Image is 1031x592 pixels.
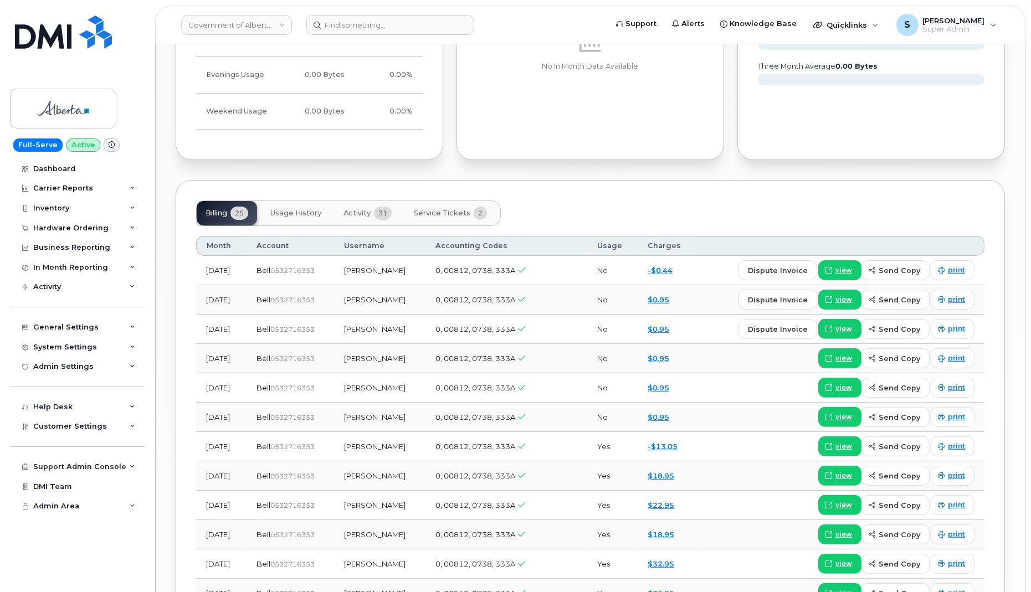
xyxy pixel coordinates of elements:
[587,373,638,403] td: No
[587,491,638,520] td: Yes
[587,344,638,373] td: No
[648,413,669,421] a: $0.95
[827,20,867,29] span: Quicklinks
[435,559,515,568] span: 0, 00812, 0738, 333A
[818,407,861,427] a: view
[270,442,315,451] span: 0532716353
[334,256,425,285] td: [PERSON_NAME]
[757,62,878,70] text: three month average
[587,432,638,461] td: Yes
[835,295,852,305] span: view
[648,442,678,451] a: -$13.05
[474,207,487,220] span: 2
[861,319,930,339] button: send copy
[257,383,270,392] span: Bell
[835,529,852,539] span: view
[835,265,852,275] span: view
[948,353,965,363] span: print
[806,14,886,36] div: Quicklinks
[343,209,371,218] span: Activity
[257,530,270,539] span: Bell
[923,25,985,34] span: Super Admin
[196,344,247,373] td: [DATE]
[931,407,974,427] a: print
[879,265,920,276] span: send copy
[861,554,930,574] button: send copy
[931,290,974,310] a: print
[257,501,270,509] span: Bell
[861,348,930,368] button: send copy
[730,18,797,29] span: Knowledge Base
[948,412,965,422] span: print
[334,520,425,549] td: [PERSON_NAME]
[196,403,247,432] td: [DATE]
[270,501,315,509] span: 0532716353
[648,530,674,539] a: $18.95
[818,524,861,544] a: view
[879,324,920,334] span: send copy
[196,256,247,285] td: [DATE]
[587,403,638,432] td: No
[648,325,669,333] a: $0.95
[196,461,247,491] td: [DATE]
[334,373,425,403] td: [PERSON_NAME]
[648,501,674,509] a: $22.95
[835,353,852,363] span: view
[435,530,515,539] span: 0, 00812, 0738, 333A
[835,441,852,451] span: view
[334,236,425,256] th: Username
[931,554,974,574] a: print
[425,236,588,256] th: Accounting Codes
[587,256,638,285] td: No
[818,319,861,339] a: view
[435,325,515,333] span: 0, 00812, 0738, 333A
[948,383,965,393] span: print
[664,13,712,35] a: Alerts
[931,319,974,339] a: print
[835,471,852,481] span: view
[861,407,930,427] button: send copy
[355,94,423,130] td: 0.00%
[648,354,669,363] a: $0.95
[257,471,270,480] span: Bell
[196,285,247,315] td: [DATE]
[648,471,674,480] a: $18.95
[196,315,247,344] td: [DATE]
[196,373,247,403] td: [DATE]
[196,94,279,130] td: Weekend Usage
[648,295,669,304] a: $0.95
[334,549,425,579] td: [PERSON_NAME]
[196,57,423,93] tr: Weekdays from 6:00pm to 8:00am
[879,353,920,364] span: send copy
[270,413,315,421] span: 0532716353
[270,472,315,480] span: 0532716353
[879,529,920,540] span: send copy
[681,18,705,29] span: Alerts
[196,94,423,130] tr: Friday from 6:00pm to Monday 8:00am
[196,491,247,520] td: [DATE]
[818,495,861,515] a: view
[334,491,425,520] td: [PERSON_NAME]
[748,295,808,305] span: dispute invoice
[818,554,861,574] a: view
[948,324,965,334] span: print
[818,348,861,368] a: view
[270,531,315,539] span: 0532716353
[861,495,930,515] button: send copy
[931,466,974,486] a: print
[712,13,804,35] a: Knowledge Base
[861,524,930,544] button: send copy
[257,442,270,451] span: Bell
[334,315,425,344] td: [PERSON_NAME]
[861,436,930,456] button: send copy
[270,384,315,392] span: 0532716353
[196,236,247,256] th: Month
[904,18,910,32] span: S
[931,495,974,515] a: print
[257,559,270,568] span: Bell
[835,412,852,422] span: view
[270,266,315,275] span: 0532716353
[931,348,974,368] a: print
[879,441,920,452] span: send copy
[931,524,974,544] a: print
